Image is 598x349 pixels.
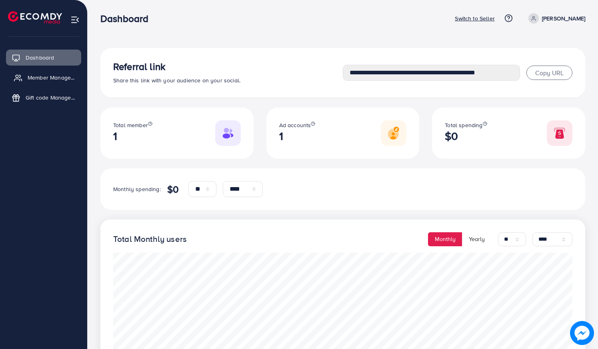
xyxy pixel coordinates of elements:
[113,76,240,84] span: Share this link with your audience on your social.
[279,121,311,129] span: Ad accounts
[70,15,80,24] img: menu
[100,13,155,24] h3: Dashboard
[455,14,495,23] p: Switch to Seller
[535,68,564,77] span: Copy URL
[462,232,492,246] button: Yearly
[445,121,482,129] span: Total spending
[28,74,77,82] span: Member Management
[26,94,75,102] span: Gift code Management
[8,11,62,24] img: logo
[113,121,148,129] span: Total member
[525,13,585,24] a: [PERSON_NAME]
[6,70,81,86] a: Member Management
[6,90,81,106] a: Gift code Management
[547,120,572,146] img: Responsive image
[526,66,572,80] button: Copy URL
[113,184,161,194] p: Monthly spending:
[542,14,585,23] p: [PERSON_NAME]
[113,130,152,143] h2: 1
[26,54,54,62] span: Dashboard
[445,130,487,143] h2: $0
[428,232,462,246] button: Monthly
[570,321,594,345] img: image
[381,120,406,146] img: Responsive image
[215,120,241,146] img: Responsive image
[6,50,81,66] a: Dashboard
[279,130,316,143] h2: 1
[167,183,179,195] h4: $0
[113,61,343,72] h3: Referral link
[113,234,187,244] h4: Total Monthly users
